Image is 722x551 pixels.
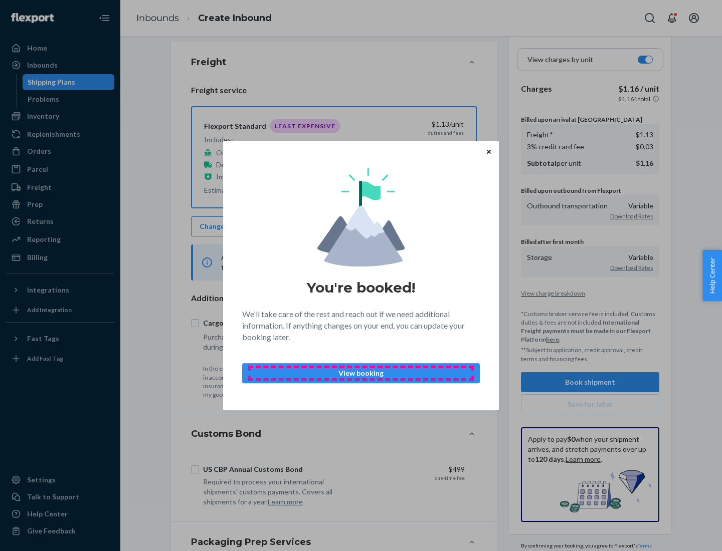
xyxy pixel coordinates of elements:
img: svg+xml,%3Csvg%20viewBox%3D%220%200%20174%20197%22%20fill%3D%22none%22%20xmlns%3D%22http%3A%2F%2F... [317,168,405,266]
h1: You're booked! [307,279,415,297]
p: View booking [251,368,471,378]
button: View booking [242,363,480,383]
p: We'll take care of the rest and reach out if we need additional information. If anything changes ... [242,309,480,343]
button: Close [484,146,494,157]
